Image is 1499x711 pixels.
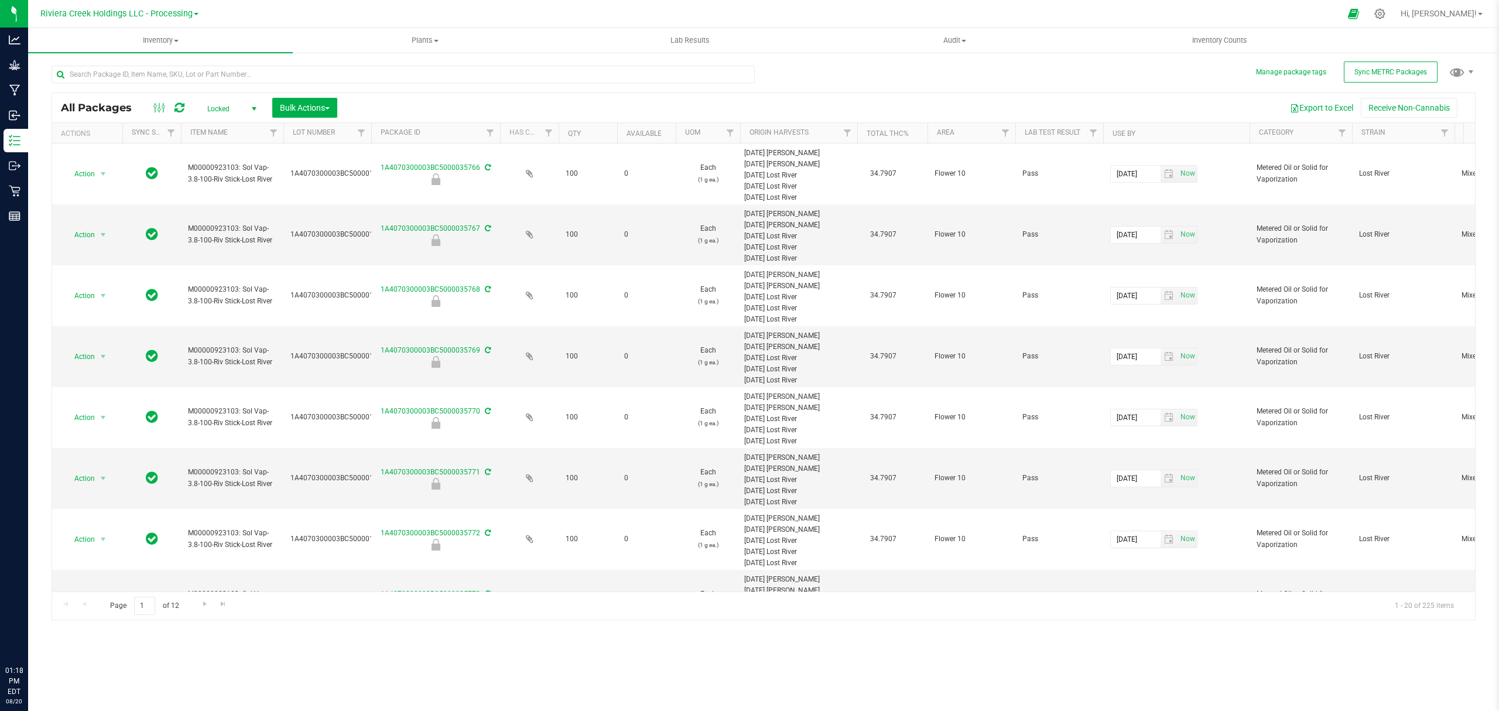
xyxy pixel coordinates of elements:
div: [DATE] [PERSON_NAME] [744,159,854,170]
inline-svg: Inventory [9,135,20,146]
div: Actions [61,129,118,138]
iframe: Resource center [12,617,47,652]
a: Audit [822,28,1087,53]
span: Pass [1022,168,1096,179]
span: Sync from Compliance System [483,224,491,233]
span: Action [64,470,95,487]
span: select [1161,470,1178,487]
div: [DATE] Lost River [744,535,854,546]
span: Pass [1022,351,1096,362]
a: Filter [481,123,500,143]
span: Pass [1022,473,1096,484]
a: 1A4070300003BC5000035767 [381,224,480,233]
div: [DATE] Lost River [744,486,854,497]
span: Flower 10 [935,473,1008,484]
a: Plants [293,28,557,53]
span: select [96,227,111,243]
span: Metered Oil or Solid for Vaporization [1257,528,1345,550]
span: Metered Oil or Solid for Vaporization [1257,345,1345,367]
span: 0 [624,351,669,362]
span: Riviera Creek Holdings LLC - Processing [40,9,193,19]
span: select [96,348,111,365]
div: [DATE] Lost River [744,413,854,425]
span: select [1178,470,1197,487]
a: 1A4070300003BC5000035768 [381,285,480,293]
span: select [96,470,111,487]
span: Flower 10 [935,290,1008,301]
span: 100 [566,473,610,484]
span: Open Ecommerce Menu [1340,2,1367,25]
span: Each [683,467,733,489]
span: M00000923103: Sol Vap-3.8-100-Riv Stick-Lost River [188,345,276,367]
span: Set Current date [1178,226,1197,243]
span: Action [64,531,95,548]
span: Flower 10 [935,229,1008,240]
button: Bulk Actions [272,98,337,118]
a: Filter [1333,123,1352,143]
inline-svg: Grow [9,59,20,71]
a: Filter [352,123,371,143]
div: [DATE] Lost River [744,314,854,325]
div: [DATE] [PERSON_NAME] [744,513,854,524]
div: [DATE] [PERSON_NAME] [744,208,854,220]
div: [DATE] [PERSON_NAME] [744,341,854,353]
a: Available [627,129,662,138]
a: Filter [838,123,857,143]
div: [DATE] [PERSON_NAME] [744,574,854,585]
span: Flower 10 [935,412,1008,423]
span: Pass [1022,229,1096,240]
div: [DATE] Lost River [744,425,854,436]
a: Lot Number [293,128,335,136]
div: Final Check Lock [369,539,502,551]
span: Set Current date [1178,348,1197,365]
span: 34.7907 [864,409,902,426]
p: (1 g ea.) [683,174,733,185]
span: select [96,288,111,304]
span: 0 [624,229,669,240]
div: [DATE] Lost River [744,558,854,569]
span: Action [64,227,95,243]
div: [DATE] [PERSON_NAME] [744,269,854,281]
span: Pass [1022,412,1096,423]
a: 1A4070300003BC5000035770 [381,407,480,415]
span: 0 [624,473,669,484]
span: In Sync [146,226,158,242]
span: Set Current date [1178,409,1197,426]
span: select [1178,409,1197,426]
span: Action [64,348,95,365]
span: In Sync [146,165,158,182]
a: Sync Status [132,128,177,136]
span: 34.7907 [864,287,902,304]
span: 1A4070300003BC5000015075 [290,229,390,240]
span: 0 [624,412,669,423]
span: Pass [1022,534,1096,545]
span: Set Current date [1178,470,1197,487]
span: Lost River [1359,351,1447,362]
a: 1A4070300003BC5000035772 [381,529,480,537]
span: 34.7907 [864,165,902,182]
span: select [1161,288,1178,304]
span: In Sync [146,531,158,547]
div: [DATE] Lost River [744,242,854,253]
div: Final Check Lock [369,417,502,429]
span: Lost River [1359,229,1447,240]
button: Export to Excel [1282,98,1361,118]
p: 08/20 [5,697,23,706]
span: Inventory Counts [1176,35,1263,46]
span: Metered Oil or Solid for Vaporization [1257,589,1345,611]
span: Metered Oil or Solid for Vaporization [1257,467,1345,489]
span: Each [683,345,733,367]
a: Category [1259,128,1293,136]
a: Filter [1435,123,1454,143]
div: [DATE] [PERSON_NAME] [744,330,854,341]
span: 34.7907 [864,531,902,548]
p: (1 g ea.) [683,418,733,429]
span: Sync METRC Packages [1354,68,1427,76]
inline-svg: Reports [9,210,20,222]
span: M00000923103: Sol Vap-3.8-100-Riv Stick-Lost River [188,223,276,245]
span: Each [683,528,733,550]
a: Go to the next page [196,597,213,613]
a: 1A4070300003BC5000035773 [381,590,480,598]
span: In Sync [146,409,158,425]
span: M00000923103: Sol Vap-3.8-100-Riv Stick-Lost River [188,589,276,611]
